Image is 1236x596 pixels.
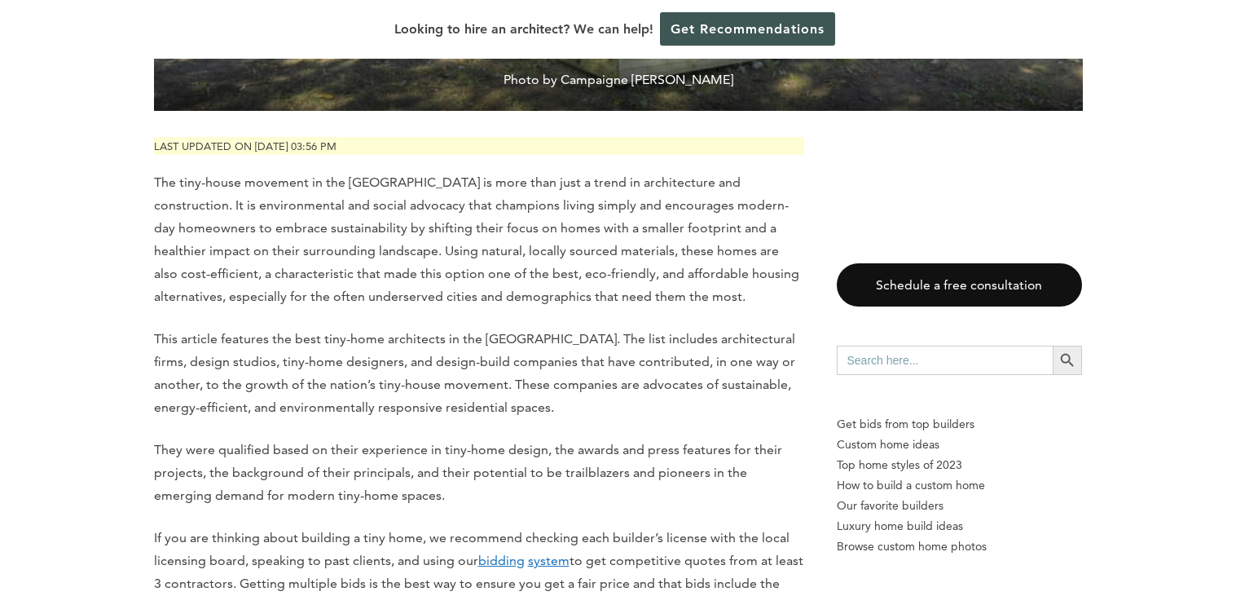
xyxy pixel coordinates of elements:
svg: Search [1058,351,1076,369]
a: Our favorite builders [837,496,1083,516]
u: bidding [478,553,525,568]
p: The tiny-house movement in the [GEOGRAPHIC_DATA] is more than just a trend in architecture and co... [154,171,804,308]
u: system [528,553,570,568]
span: Photo by Campaigne [PERSON_NAME] [154,55,1083,111]
p: Last updated on [DATE] 03:56 pm [154,137,804,156]
a: Get Recommendations [660,12,835,46]
a: Schedule a free consultation [837,263,1083,307]
a: Browse custom home photos [837,536,1083,557]
a: Custom home ideas [837,435,1083,455]
p: They were qualified based on their experience in tiny-home design, the awards and press features ... [154,439,804,507]
p: Get bids from top builders [837,414,1083,435]
a: Top home styles of 2023 [837,455,1083,475]
input: Search here... [837,346,1053,375]
p: This article features the best tiny-home architects in the [GEOGRAPHIC_DATA]. The list includes a... [154,328,804,419]
a: Luxury home build ideas [837,516,1083,536]
a: How to build a custom home [837,475,1083,496]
